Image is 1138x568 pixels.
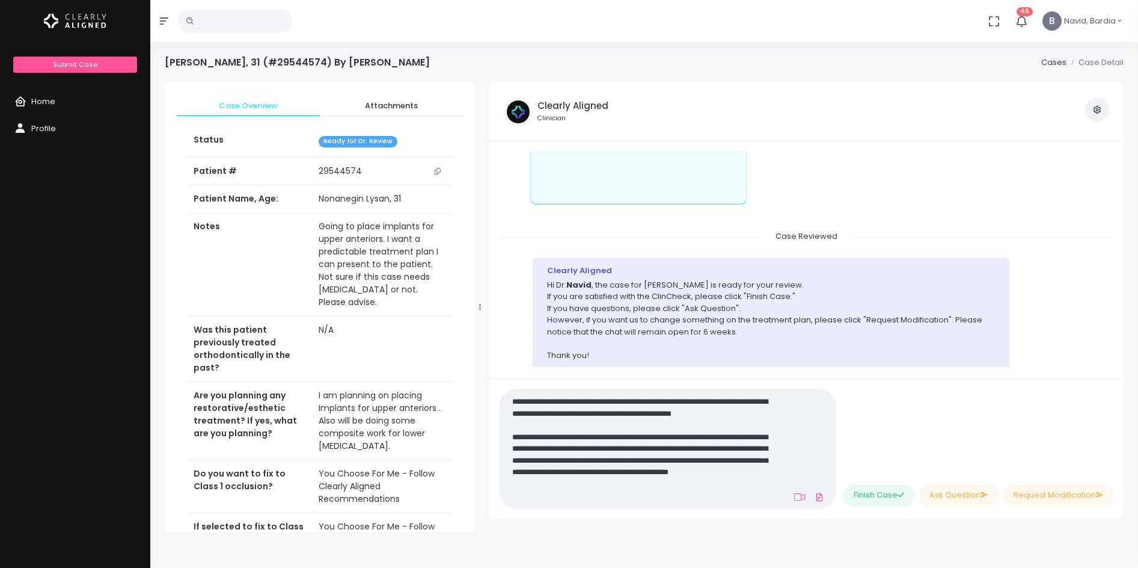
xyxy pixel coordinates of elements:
td: Going to place implants for upper anteriors. I want a predictable treatment plan I can present to... [311,213,453,316]
th: Patient # [186,157,311,185]
button: Finish Case [843,484,914,507]
span: Case Overview [186,100,310,112]
h4: [PERSON_NAME], 31 (#29544574) By [PERSON_NAME] [165,57,430,68]
a: Add Files [812,486,827,508]
td: I am planning on placing Implants for upper anteriors . Also will be doing some composite work fo... [311,382,453,460]
span: Profile [31,123,56,134]
th: Status [186,126,311,157]
th: Was this patient previously treated orthodontically in the past? [186,316,311,382]
a: Submit Case [13,57,136,73]
span: Submit Case [53,60,97,69]
span: Home [31,96,55,107]
a: Add Loom Video [792,492,807,502]
th: If selected to fix to Class 1, How do you prefer to treat it? [186,513,311,566]
span: B [1042,11,1062,31]
th: Do you want to fix to Class 1 occlusion? [186,460,311,513]
th: Notes [186,213,311,316]
b: Navid [566,279,592,291]
span: Attachments [329,100,453,112]
p: Hi Dr. , the case for [PERSON_NAME] is ready for your review. If you are satisfied with the ClinC... [547,279,995,362]
button: Request Modification [1003,484,1114,507]
div: Clearly Aligned [547,265,995,277]
h5: Clearly Aligned [537,100,608,111]
small: Clinician [537,114,608,123]
td: You Choose For Me - Follow Clearly Aligned Recommendations [311,513,453,566]
li: Case Detail [1066,57,1124,69]
td: Nonanegin Lysan, 31 [311,185,453,213]
img: Logo Horizontal [44,8,106,34]
span: 46 [1017,7,1033,16]
th: Are you planning any restorative/esthetic treatment? If yes, what are you planning? [186,382,311,460]
th: Patient Name, Age: [186,185,311,213]
div: scrollable content [499,151,1114,367]
td: N/A [311,316,453,382]
a: Cases [1041,57,1066,68]
td: 29544574 [311,158,453,185]
div: scrollable content [165,83,475,532]
span: Case Reviewed [761,227,852,245]
button: Ask Question [919,484,999,507]
td: You Choose For Me - Follow Clearly Aligned Recommendations [311,460,453,513]
span: Navid, Bardia [1064,15,1116,27]
span: Ready for Dr. Review [319,136,397,147]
